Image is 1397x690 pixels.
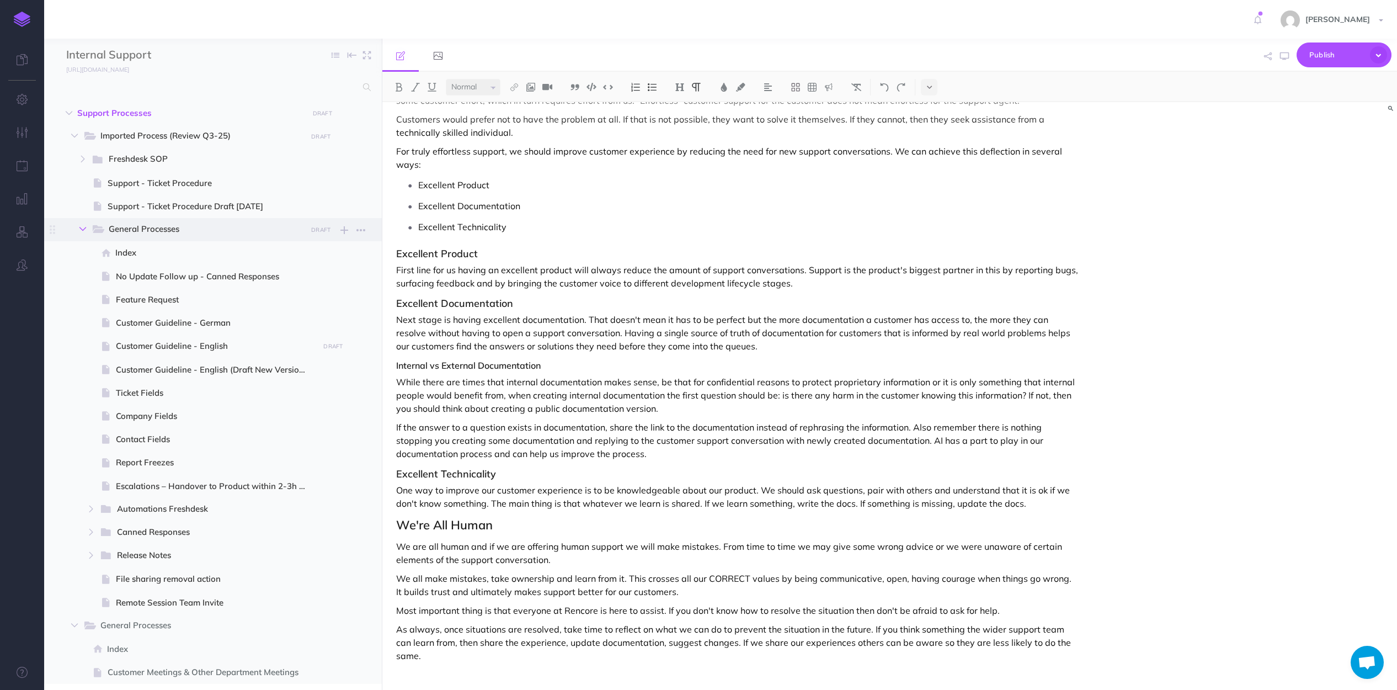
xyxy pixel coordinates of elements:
p: Excellent Technicality [418,219,1079,235]
span: Report Freezes [116,456,316,469]
p: We all make mistakes, take ownership and learn from it. This crosses all our CORRECT values by be... [396,572,1079,598]
img: Code block button [586,83,596,91]
small: DRAFT [311,133,330,140]
span: Publish [1309,46,1364,63]
img: Add image button [526,83,536,92]
span: Index [115,246,316,259]
h2: We're All Human [396,518,1079,532]
span: Remote Session Team Invite [116,596,316,609]
button: DRAFT [319,340,347,353]
h4: Internal vs External Documentation [396,361,1079,371]
h3: Excellent Documentation [396,298,1079,309]
p: Customers would prefer not to have the problem at all. If that is not possible, they want to solv... [396,113,1079,139]
img: 144ae60c011ffeabe18c6ddfbe14a5c9.jpg [1281,10,1300,30]
span: Support - Ticket Procedure [108,177,316,190]
button: DRAFT [307,224,335,236]
img: Text color button [719,83,729,92]
span: No Update Follow up - Canned Responses [116,270,316,283]
p: While there are times that internal documentation makes sense, be that for confidential reasons t... [396,375,1079,415]
input: Search [66,77,356,97]
span: Release Notes [117,549,299,563]
img: Paragraph button [691,83,701,92]
h3: Excellent Product [396,248,1079,259]
button: DRAFT [308,107,336,120]
img: Inline code button [603,83,613,91]
span: Company Fields [116,410,316,423]
img: Unordered list button [647,83,657,92]
span: General Processes [109,222,299,237]
span: Imported Process (Review Q3-25) [100,129,299,144]
small: DRAFT [311,226,330,233]
img: Create table button [807,83,817,92]
p: We are all human and if we are offering human support we will make mistakes. From time to time we... [396,540,1079,566]
p: Excellent Product [418,177,1079,193]
p: Most important thing is that everyone at Rencore is here to assist. If you don't know how to reso... [396,604,1079,617]
img: Underline button [427,83,437,92]
span: Contact Fields [116,433,316,446]
small: [URL][DOMAIN_NAME] [66,66,129,73]
p: First line for us having an excellent product will always reduce the amount of support conversati... [396,263,1079,290]
span: Customer Guideline - English [116,339,316,353]
img: Ordered list button [631,83,641,92]
span: Escalations – Handover to Product within 2-3h of ticket creation [116,480,316,493]
img: Blockquote button [570,83,580,92]
span: Ticket Fields [116,386,316,400]
img: Callout dropdown menu button [824,83,834,92]
button: Publish [1297,43,1391,67]
p: Excellent Documentation [418,198,1079,214]
span: Index [107,643,316,656]
span: Customer Guideline - German [116,316,316,330]
h3: Excellent Technicality [396,469,1079,480]
input: Documentation Name [66,47,196,63]
img: logo-mark.svg [14,12,30,27]
span: Customer Guideline - English (Draft New Version 2025) [116,363,316,376]
span: Automations Freshdesk [117,502,299,517]
img: Undo [879,83,889,92]
p: Next stage is having excellent documentation. That doesn't mean it has to be perfect but the more... [396,313,1079,353]
p: For truly effortless support, we should improve customer experience by reducing the need for new ... [396,145,1079,171]
span: Support Processes [77,107,302,120]
p: One way to improve our customer experience is to be knowledgeable about our product. We should as... [396,484,1079,510]
span: File sharing removal action [116,572,316,586]
img: Bold button [394,83,404,92]
span: Support - Ticket Procedure Draft [DATE] [108,200,316,213]
small: DRAFT [313,110,332,117]
img: Alignment dropdown menu button [763,83,773,92]
button: DRAFT [307,130,335,143]
p: As always, once situations are resolved, take time to reflect on what we can do to prevent the si... [396,623,1079,662]
img: Text background color button [735,83,745,92]
span: [PERSON_NAME] [1300,14,1375,24]
img: Clear styles button [851,83,861,92]
div: Open chat [1351,646,1384,679]
span: General Processes [100,619,299,633]
img: Add video button [542,83,552,92]
img: Link button [509,83,519,92]
span: Freshdesk SOP [109,152,299,167]
p: If the answer to a question exists in documentation, share the link to the documentation instead ... [396,421,1079,460]
img: Italic button [410,83,420,92]
span: Canned Responses [117,526,299,540]
img: Redo [896,83,906,92]
a: [URL][DOMAIN_NAME] [44,63,140,75]
span: Customer Meetings & Other Department Meetings [108,666,316,679]
img: Headings dropdown button [675,83,685,92]
small: DRAFT [323,343,343,350]
span: Feature Request [116,293,316,306]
